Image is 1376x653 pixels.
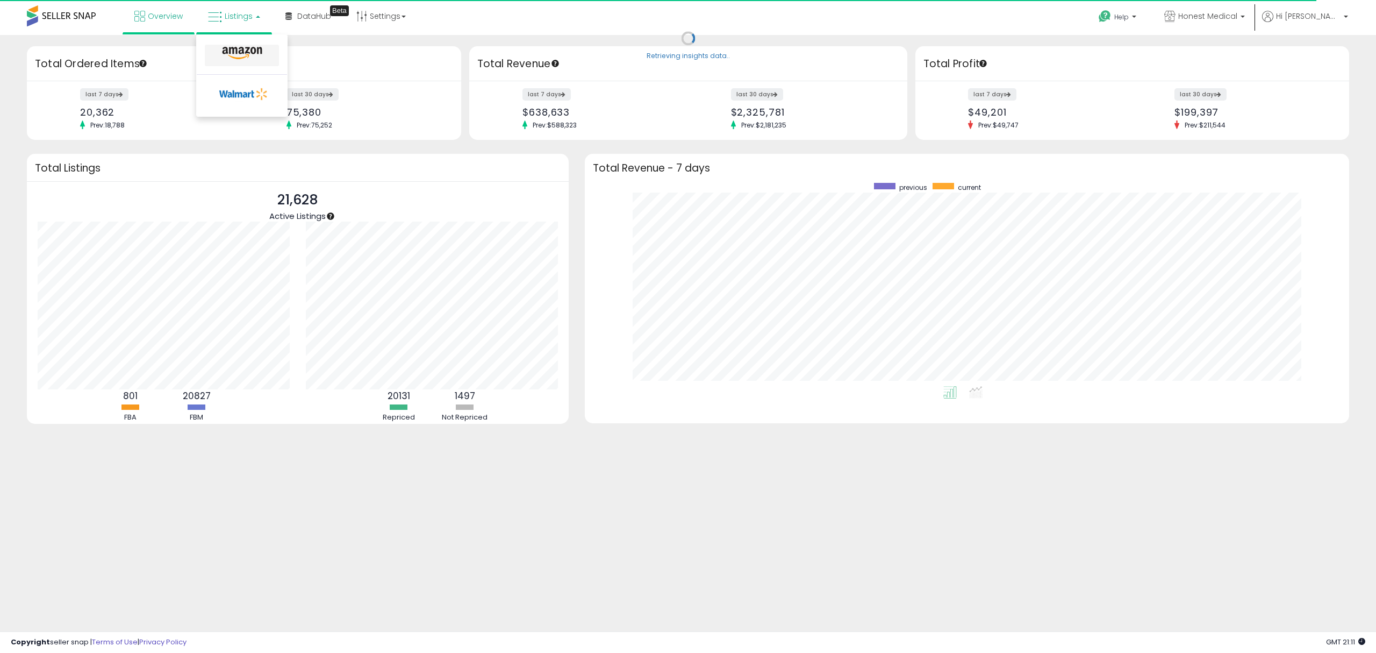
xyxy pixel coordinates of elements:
span: Prev: 18,788 [85,120,130,130]
span: Overview [148,11,183,22]
p: 21,628 [269,190,326,210]
div: $2,325,781 [731,107,888,118]
h3: Total Revenue [477,56,899,72]
div: FBA [98,413,163,423]
div: $638,633 [522,107,680,118]
b: 1497 [455,389,475,402]
label: last 7 days [968,88,1016,101]
span: Help [1114,12,1129,22]
div: Not Repriced [433,413,497,423]
span: Hi [PERSON_NAME] [1276,11,1341,22]
div: Retrieving insights data.. [647,52,730,61]
div: FBM [164,413,229,423]
span: Prev: $49,747 [973,120,1024,130]
div: Tooltip anchor [330,5,349,16]
span: DataHub [297,11,331,22]
label: last 30 days [731,88,783,101]
span: Honest Medical [1178,11,1237,22]
label: last 7 days [522,88,571,101]
h3: Total Profit [923,56,1342,72]
div: $49,201 [968,107,1124,118]
div: Repriced [367,413,431,423]
label: last 7 days [80,88,128,101]
div: Tooltip anchor [550,59,560,68]
a: Hi [PERSON_NAME] [1262,11,1348,35]
b: 20827 [183,389,211,402]
b: 801 [123,389,138,402]
span: Prev: $2,181,235 [736,120,792,130]
span: Active Listings [269,210,326,222]
span: current [958,183,981,192]
label: last 30 days [286,88,339,101]
div: $199,397 [1174,107,1330,118]
a: Help [1090,2,1147,35]
div: 75,380 [286,107,442,118]
h3: Total Ordered Items [35,56,453,72]
div: Tooltip anchor [138,59,148,68]
div: 20,362 [80,107,236,118]
label: last 30 days [1174,88,1227,101]
div: Tooltip anchor [978,59,988,68]
span: Prev: $211,544 [1179,120,1231,130]
h3: Total Listings [35,164,561,172]
i: Get Help [1098,10,1112,23]
b: 20131 [388,389,410,402]
span: Prev: $588,323 [527,120,582,130]
span: previous [899,183,927,192]
span: Listings [225,11,253,22]
span: Prev: 75,252 [291,120,338,130]
h3: Total Revenue - 7 days [593,164,1342,172]
div: Tooltip anchor [326,211,335,221]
